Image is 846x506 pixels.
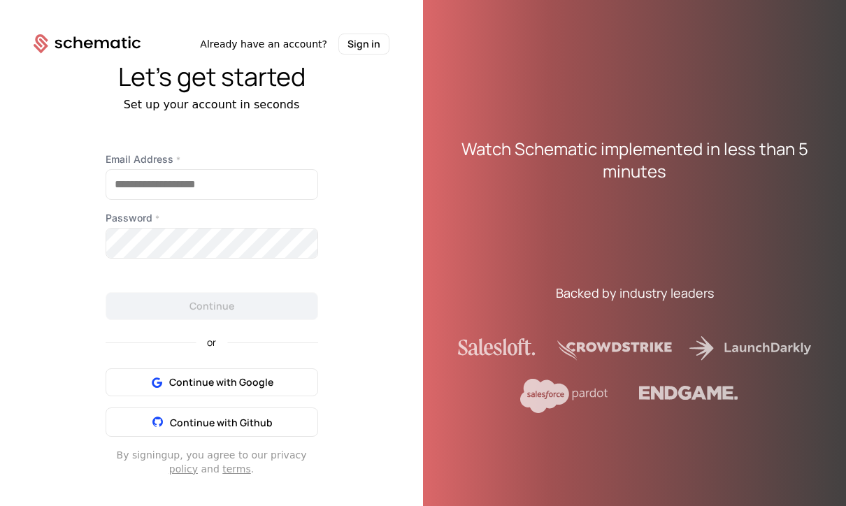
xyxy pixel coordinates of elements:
[457,138,812,182] div: Watch Schematic implemented in less than 5 minutes
[106,448,318,476] div: By signing up , you agree to our privacy and .
[106,407,318,437] button: Continue with Github
[556,283,714,303] div: Backed by industry leaders
[169,375,273,389] span: Continue with Google
[170,416,273,429] span: Continue with Github
[106,152,318,166] label: Email Address
[200,37,327,51] span: Already have an account?
[106,211,318,225] label: Password
[196,338,227,347] span: or
[169,463,198,475] a: policy
[338,34,389,55] button: Sign in
[106,292,318,320] button: Continue
[222,463,251,475] a: terms
[106,368,318,396] button: Continue with Google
